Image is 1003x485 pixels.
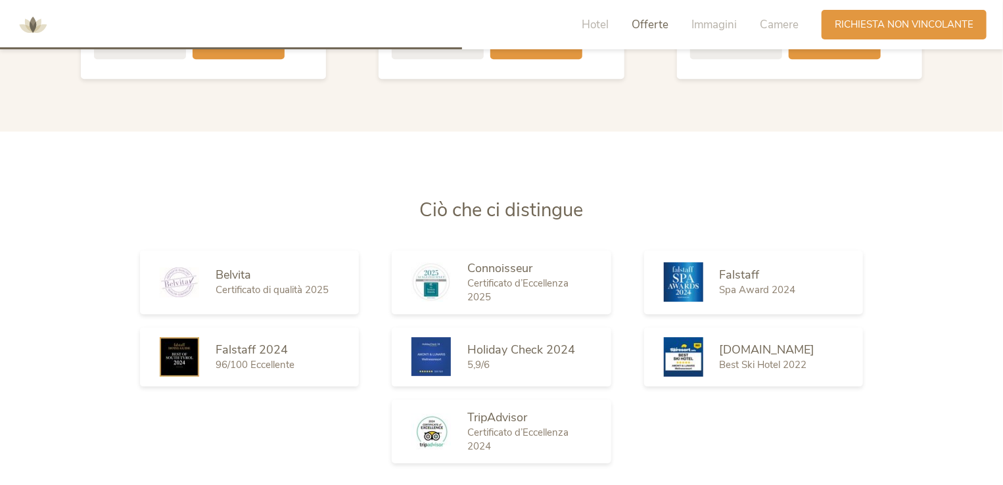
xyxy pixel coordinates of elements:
[467,260,532,276] span: Connoisseur
[420,197,584,223] span: Ciò che ci distingue
[160,337,199,377] img: Falstaff 2024
[720,267,760,283] span: Falstaff
[467,426,569,453] span: Certificato d’Eccellenza 2024
[467,342,575,358] span: Holiday Check 2024
[13,5,53,45] img: AMONTI & LUNARIS Wellnessresort
[216,358,294,371] span: 96/100 Eccellente
[411,413,451,450] img: TripAdvisor
[691,17,737,32] span: Immagini
[411,337,451,376] img: Holiday Check 2024
[467,277,569,304] span: Certificato d’Eccellenza 2025
[467,358,490,371] span: 5,9/6
[582,17,609,32] span: Hotel
[216,267,251,283] span: Belvita
[720,342,815,358] span: [DOMAIN_NAME]
[632,17,668,32] span: Offerte
[664,262,703,302] img: Falstaff
[720,283,796,296] span: Spa Award 2024
[835,18,973,32] span: Richiesta non vincolante
[160,267,199,297] img: Belvita
[216,283,329,296] span: Certificato di qualità 2025
[720,358,807,371] span: Best Ski Hotel 2022
[411,262,451,302] img: Connoisseur
[760,17,799,32] span: Camere
[664,337,703,377] img: Skiresort.de
[13,20,53,29] a: AMONTI & LUNARIS Wellnessresort
[216,342,288,358] span: Falstaff 2024
[467,409,527,425] span: TripAdvisor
